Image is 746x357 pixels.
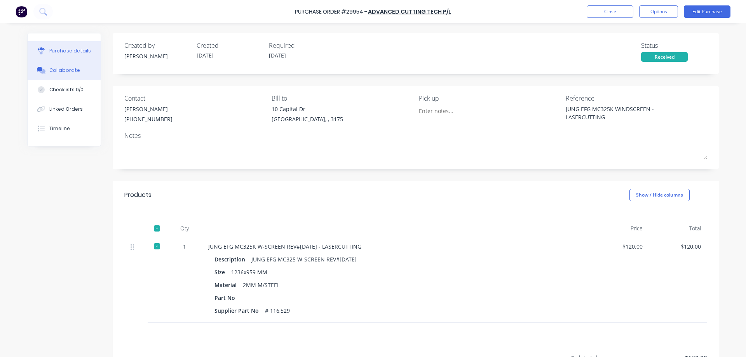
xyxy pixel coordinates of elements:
[124,94,266,103] div: Contact
[272,105,343,113] div: 10 Capital Dr
[124,52,190,60] div: [PERSON_NAME]
[587,5,633,18] button: Close
[265,305,290,316] div: # 116,529
[49,125,70,132] div: Timeline
[214,254,251,265] div: Description
[214,305,265,316] div: Supplier Part No
[49,86,84,93] div: Checklists 0/0
[124,105,173,113] div: [PERSON_NAME]
[16,6,27,17] img: Factory
[368,8,451,16] a: ADVANCED CUTTING TECH P/L
[272,94,413,103] div: Bill to
[419,94,560,103] div: Pick up
[173,242,196,251] div: 1
[28,80,101,99] button: Checklists 0/0
[641,41,707,50] div: Status
[231,266,267,278] div: 1236x959 MM
[655,242,701,251] div: $120.00
[124,115,173,123] div: [PHONE_NUMBER]
[49,67,80,74] div: Collaborate
[272,115,343,123] div: [GEOGRAPHIC_DATA], , 3175
[214,292,241,303] div: Part No
[591,221,649,236] div: Price
[28,61,101,80] button: Collaborate
[124,41,190,50] div: Created by
[269,41,335,50] div: Required
[566,94,707,103] div: Reference
[28,119,101,138] button: Timeline
[641,52,688,62] div: Received
[251,254,357,265] div: JUNG EFG MC325 W-SCREEN REV#[DATE]
[214,279,243,291] div: Material
[167,221,202,236] div: Qty
[28,41,101,61] button: Purchase details
[684,5,730,18] button: Edit Purchase
[419,105,490,117] input: Enter notes...
[243,279,280,291] div: 2MM M/STEEL
[639,5,678,18] button: Options
[629,189,690,201] button: Show / Hide columns
[49,106,83,113] div: Linked Orders
[649,221,707,236] div: Total
[208,242,584,251] div: JUNG EFG MC325K W-SCREEN REV#[DATE] - LASERCUTTING
[124,131,707,140] div: Notes
[197,41,263,50] div: Created
[214,266,231,278] div: Size
[124,190,152,200] div: Products
[295,8,367,16] div: Purchase Order #29954 -
[49,47,91,54] div: Purchase details
[597,242,643,251] div: $120.00
[28,99,101,119] button: Linked Orders
[566,105,663,122] textarea: JUNG EFG MC325K WINDSCREEN - LASERCUTTING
